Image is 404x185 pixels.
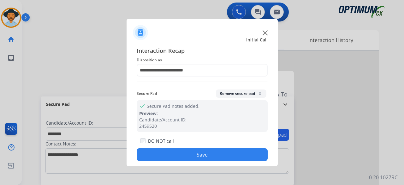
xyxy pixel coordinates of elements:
[139,103,144,108] mat-icon: check
[258,91,263,96] span: x
[369,174,398,181] p: 0.20.1027RC
[133,25,148,40] img: contactIcon
[137,100,268,132] div: Secure Pad notes added.
[137,82,268,82] img: contact-recap-line.svg
[137,90,157,97] span: Secure Pad
[216,89,266,98] button: Remove secure padx
[148,138,174,144] label: DO NOT call
[139,110,158,116] span: Preview:
[139,117,265,129] div: Candidate/Account ID: 2459520
[137,148,268,161] button: Save
[246,37,268,43] span: Initial Call
[137,46,268,56] span: Interaction Recap
[137,56,268,64] span: Disposition as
